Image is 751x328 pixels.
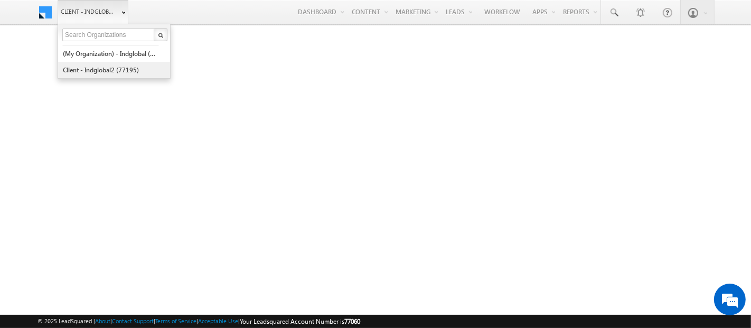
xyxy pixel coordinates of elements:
[144,254,192,268] em: Start Chat
[198,317,238,324] a: Acceptable Use
[344,317,360,325] span: 77060
[62,29,155,41] input: Search Organizations
[55,55,177,69] div: Chat with us now
[61,6,116,17] span: Client - indglobal1 (77060)
[95,317,110,324] a: About
[240,317,360,325] span: Your Leadsquared Account Number is
[112,317,154,324] a: Contact Support
[62,45,159,62] a: (My Organization) - indglobal (48060)
[155,317,196,324] a: Terms of Service
[62,62,159,78] a: Client - indglobal2 (77195)
[158,33,163,38] img: Search
[173,5,199,31] div: Minimize live chat window
[18,55,44,69] img: d_60004797649_company_0_60004797649
[14,98,193,246] textarea: Type your message and hit 'Enter'
[37,316,360,326] span: © 2025 LeadSquared | | | | |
